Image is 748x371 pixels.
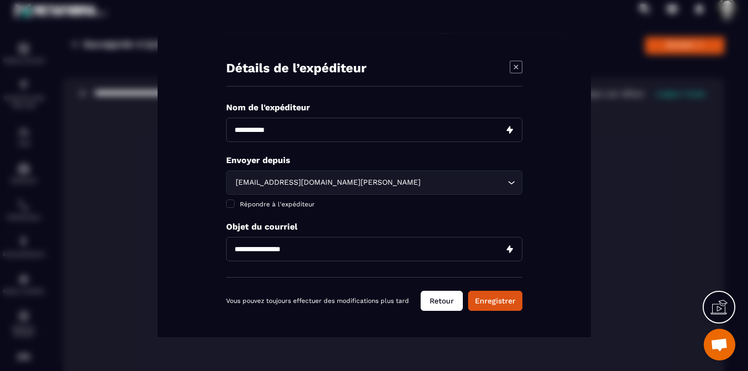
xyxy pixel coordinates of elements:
div: Ouvrir le chat [704,329,735,360]
button: Retour [421,291,463,311]
span: Répondre à l'expéditeur [240,201,315,208]
p: Envoyer depuis [226,155,522,165]
input: Search for option [423,177,505,188]
h4: Détails de l’expéditeur [226,61,366,75]
span: [EMAIL_ADDRESS][DOMAIN_NAME][PERSON_NAME] [233,177,423,188]
p: Nom de l'expéditeur [226,102,522,112]
p: Objet du courriel [226,222,522,232]
div: Search for option [226,170,522,195]
button: Enregistrer [468,291,522,311]
p: Vous pouvez toujours effectuer des modifications plus tard [226,297,409,305]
